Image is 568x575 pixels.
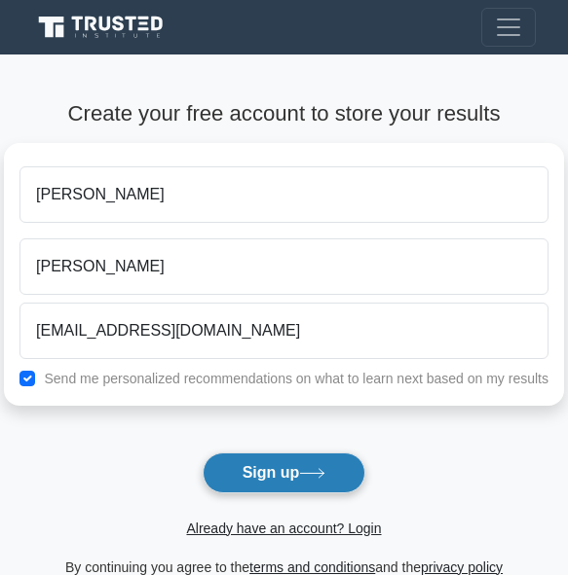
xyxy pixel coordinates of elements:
a: privacy policy [421,559,503,575]
input: First name [19,166,549,223]
input: Last name [19,238,549,295]
button: Toggle navigation [481,8,536,47]
input: Email [19,303,549,359]
a: terms and conditions [249,559,375,575]
label: Send me personalized recommendations on what to learn next based on my results [44,371,549,386]
a: Already have an account? Login [186,521,381,536]
h4: Create your free account to store your results [4,101,564,127]
button: Sign up [203,452,366,493]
